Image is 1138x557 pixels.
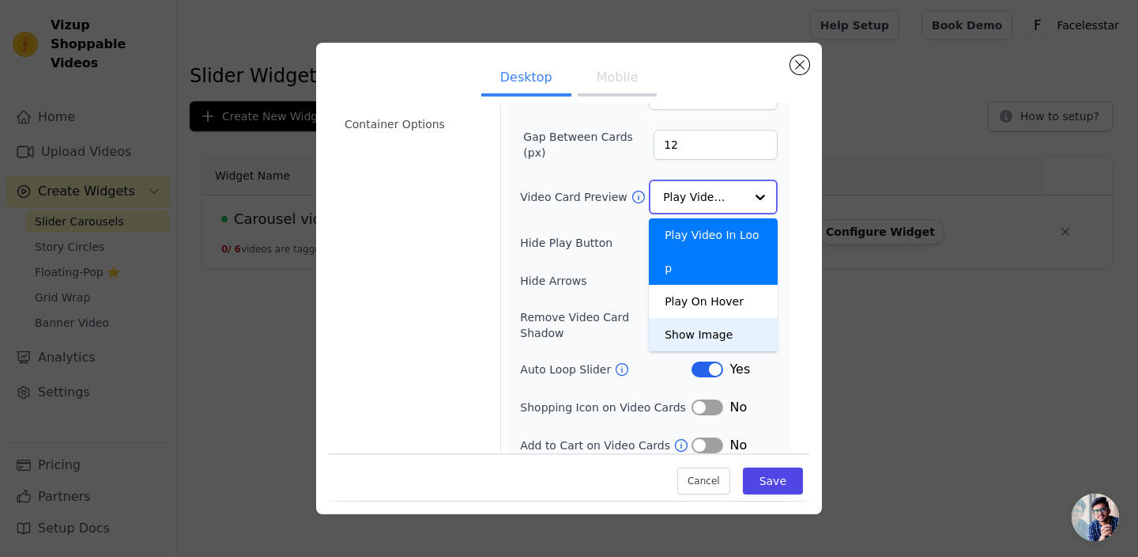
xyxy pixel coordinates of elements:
[677,468,730,495] button: Cancel
[729,436,747,455] span: No
[481,62,571,97] button: Desktop
[520,189,630,205] label: Video Card Preview
[520,309,676,341] label: Remove Video Card Shadow
[790,55,809,74] button: Close modal
[520,273,691,289] label: Hide Arrows
[729,398,747,417] span: No
[523,129,654,161] label: Gap Between Cards (px)
[649,285,778,318] div: Play On Hover
[1072,494,1119,541] a: Aprire la chat
[578,62,657,97] button: Mobile
[649,318,778,351] div: Show Image
[743,468,803,495] button: Save
[335,108,491,140] li: Container Options
[649,218,778,285] div: Play Video In Loop
[520,400,691,415] label: Shopping Icon on Video Cards
[520,438,673,453] label: Add to Cart on Video Cards
[729,360,750,379] span: Yes
[520,362,614,377] label: Auto Loop Slider
[520,235,691,251] label: Hide Play Button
